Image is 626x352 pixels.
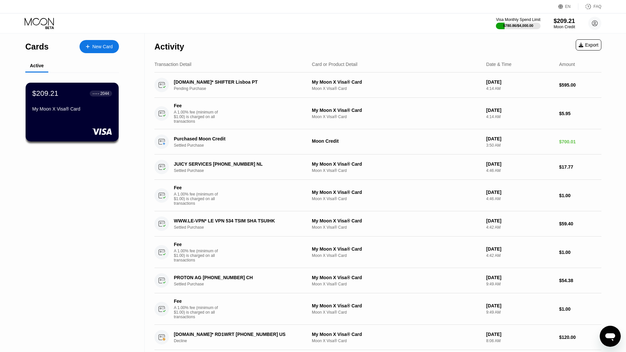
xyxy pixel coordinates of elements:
div: My Moon X Visa® Card [312,332,481,337]
div: FeeA 1.00% fee (minimum of $1.00) is charged on all transactionsMy Moon X Visa® CardMoon X Visa® ... [154,180,601,211]
div: Moon X Visa® Card [312,197,481,201]
div: [DATE] [486,79,554,85]
div: 4:42 AM [486,225,554,230]
div: 4:14 AM [486,86,554,91]
div: 4:14 AM [486,114,554,119]
div: My Moon X Visa® Card [312,79,481,85]
div: Purchased Moon CreditSettled PurchaseMoon Credit[DATE]3:50 AM$700.01 [154,129,601,155]
div: $5.95 [559,111,601,116]
div: [DATE] [486,136,554,141]
div: Settled Purchase [174,282,311,286]
div: My Moon X Visa® Card [312,190,481,195]
div: A 1.00% fee (minimum of $1.00) is charged on all transactions [174,305,223,319]
div: [DATE] [486,332,554,337]
div: EN [565,4,571,9]
div: A 1.00% fee (minimum of $1.00) is charged on all transactions [174,249,223,262]
div: Moon X Visa® Card [312,253,481,258]
div: Moon Credit [312,138,481,144]
div: $120.00 [559,335,601,340]
div: Active [30,63,44,68]
div: My Moon X Visa® Card [312,108,481,113]
div: $54.38 [559,278,601,283]
div: Purchased Moon Credit [174,136,301,141]
div: 9:49 AM [486,310,554,315]
div: EN [558,3,578,10]
div: My Moon X Visa® Card [312,161,481,167]
div: [DATE] [486,161,554,167]
div: $209.21 [32,89,58,98]
div: Visa Monthly Spend Limit [496,17,540,22]
div: Settled Purchase [174,168,311,173]
div: My Moon X Visa® Card [32,106,112,112]
div: 2044 [100,91,109,96]
div: FeeA 1.00% fee (minimum of $1.00) is charged on all transactionsMy Moon X Visa® CardMoon X Visa® ... [154,98,601,129]
div: Fee [174,103,220,108]
div: $700.01 [559,139,601,144]
div: Activity [154,42,184,52]
div: New Card [92,44,113,50]
div: [DATE] [486,246,554,252]
div: Fee [174,185,220,190]
div: Export [579,42,598,48]
div: Visa Monthly Spend Limit$780.86/$4,000.00 [496,17,540,29]
div: Moon X Visa® Card [312,114,481,119]
div: PROTON AG [PHONE_NUMBER] CHSettled PurchaseMy Moon X Visa® CardMoon X Visa® Card[DATE]9:49 AM$54.38 [154,268,601,293]
div: Fee [174,299,220,304]
div: $1.00 [559,306,601,312]
div: $59.40 [559,221,601,226]
div: [DATE] [486,303,554,308]
div: Moon X Visa® Card [312,282,481,286]
div: Pending Purchase [174,86,311,91]
div: Moon X Visa® Card [312,225,481,230]
div: My Moon X Visa® Card [312,275,481,280]
div: Amount [559,62,575,67]
div: Export [576,39,601,51]
div: Fee [174,242,220,247]
div: 9:49 AM [486,282,554,286]
div: $595.00 [559,82,601,88]
div: $209.21● ● ● ●2044My Moon X Visa® Card [26,83,119,141]
div: New Card [80,40,119,53]
div: My Moon X Visa® Card [312,218,481,223]
div: $1.00 [559,193,601,198]
div: JUICY SERVICES [PHONE_NUMBER] NL [174,161,301,167]
div: 4:42 AM [486,253,554,258]
div: Date & Time [486,62,512,67]
div: [DOMAIN_NAME]* SHIFTER Lisboa PT [174,79,301,85]
div: Moon Credit [554,25,575,29]
div: PROTON AG [PHONE_NUMBER] CH [174,275,301,280]
div: Moon X Visa® Card [312,310,481,315]
div: FAQ [578,3,601,10]
div: [DATE] [486,190,554,195]
div: [DOMAIN_NAME]* RD1WRT [PHONE_NUMBER] US [174,332,301,337]
div: 4:46 AM [486,197,554,201]
div: Settled Purchase [174,225,311,230]
div: Decline [174,339,311,343]
div: A 1.00% fee (minimum of $1.00) is charged on all transactions [174,192,223,206]
div: Moon X Visa® Card [312,339,481,343]
div: [DATE] [486,218,554,223]
div: Transaction Detail [154,62,191,67]
div: [DOMAIN_NAME]* RD1WRT [PHONE_NUMBER] USDeclineMy Moon X Visa® CardMoon X Visa® Card[DATE]8:06 AM$... [154,325,601,350]
div: Moon X Visa® Card [312,168,481,173]
div: Moon X Visa® Card [312,86,481,91]
div: [DOMAIN_NAME]* SHIFTER Lisboa PTPending PurchaseMy Moon X Visa® CardMoon X Visa® Card[DATE]4:14 A... [154,72,601,98]
div: FAQ [593,4,601,9]
div: [DATE] [486,108,554,113]
div: ● ● ● ● [93,93,99,94]
div: WWW.LE-VPN* LE VPN 534 TSIM SHA TSUIHK [174,218,301,223]
div: FeeA 1.00% fee (minimum of $1.00) is charged on all transactionsMy Moon X Visa® CardMoon X Visa® ... [154,237,601,268]
div: Cards [25,42,49,52]
div: FeeA 1.00% fee (minimum of $1.00) is charged on all transactionsMy Moon X Visa® CardMoon X Visa® ... [154,293,601,325]
div: [DATE] [486,275,554,280]
div: $209.21 [554,18,575,25]
div: JUICY SERVICES [PHONE_NUMBER] NLSettled PurchaseMy Moon X Visa® CardMoon X Visa® Card[DATE]4:46 A... [154,155,601,180]
iframe: Button to launch messaging window [600,326,621,347]
div: WWW.LE-VPN* LE VPN 534 TSIM SHA TSUIHKSettled PurchaseMy Moon X Visa® CardMoon X Visa® Card[DATE]... [154,211,601,237]
div: A 1.00% fee (minimum of $1.00) is charged on all transactions [174,110,223,124]
div: $1.00 [559,250,601,255]
div: 8:06 AM [486,339,554,343]
div: Card or Product Detail [312,62,358,67]
div: $209.21Moon Credit [554,18,575,29]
